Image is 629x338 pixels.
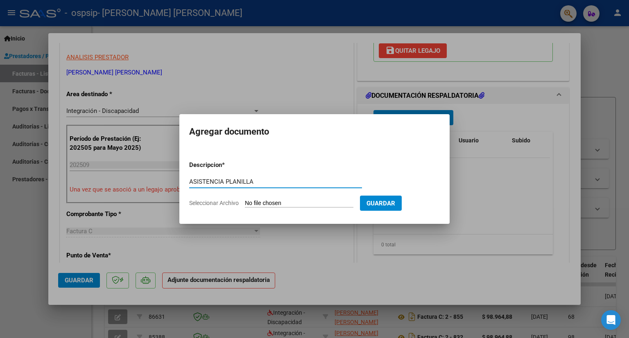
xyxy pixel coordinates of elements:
button: Guardar [360,196,402,211]
p: Descripcion [189,160,265,170]
span: Guardar [367,200,395,207]
h2: Agregar documento [189,124,440,140]
span: Seleccionar Archivo [189,200,239,206]
div: Open Intercom Messenger [601,310,621,330]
